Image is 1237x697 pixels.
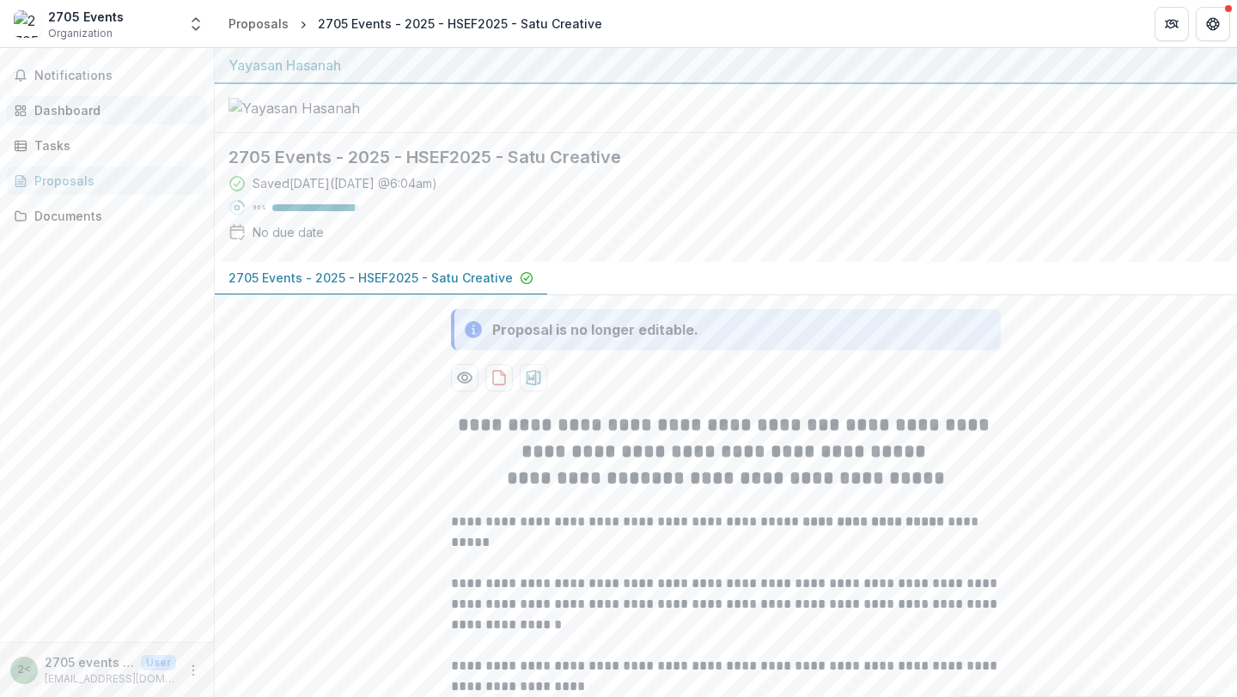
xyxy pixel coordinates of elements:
div: Tasks [34,136,193,155]
a: Proposals [222,11,296,36]
div: Documents [34,207,193,225]
a: Dashboard [7,96,207,124]
div: 2705 Events [48,8,124,26]
p: [EMAIL_ADDRESS][DOMAIN_NAME] [45,671,176,687]
div: Yayasan Hasanah [229,55,1223,76]
a: Documents [7,202,207,230]
p: 2705 events <[EMAIL_ADDRESS][DOMAIN_NAME]> [45,653,134,671]
button: Open entity switcher [184,7,208,41]
div: Proposals [34,172,193,190]
img: Yayasan Hasanah [229,98,400,118]
button: download-proposal [485,364,513,391]
button: Get Help [1196,7,1230,41]
span: Notifications [34,69,200,83]
div: Proposal is no longer editable. [492,319,698,340]
button: Preview cdd98d3d-5247-4da2-b4c5-3dcee9390d06-0.pdf [451,364,478,391]
div: No due date [253,223,324,241]
div: 2705 Events - 2025 - HSEF2025 - Satu Creative [318,15,602,33]
button: Partners [1155,7,1189,41]
div: Proposals [229,15,289,33]
button: Notifications [7,62,207,89]
div: Saved [DATE] ( [DATE] @ 6:04am ) [253,174,437,192]
div: 2705 events <events2705@gmail.com> [17,664,31,676]
p: 2705 Events - 2025 - HSEF2025 - Satu Creative [229,269,513,287]
p: 96 % [253,202,265,214]
nav: breadcrumb [222,11,609,36]
button: More [183,660,204,681]
div: Dashboard [34,101,193,119]
img: 2705 Events [14,10,41,38]
a: Tasks [7,131,207,160]
span: Organization [48,26,113,41]
a: Proposals [7,167,207,195]
h2: 2705 Events - 2025 - HSEF2025 - Satu Creative [229,147,1196,167]
button: download-proposal [520,364,547,391]
p: User [141,655,176,670]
